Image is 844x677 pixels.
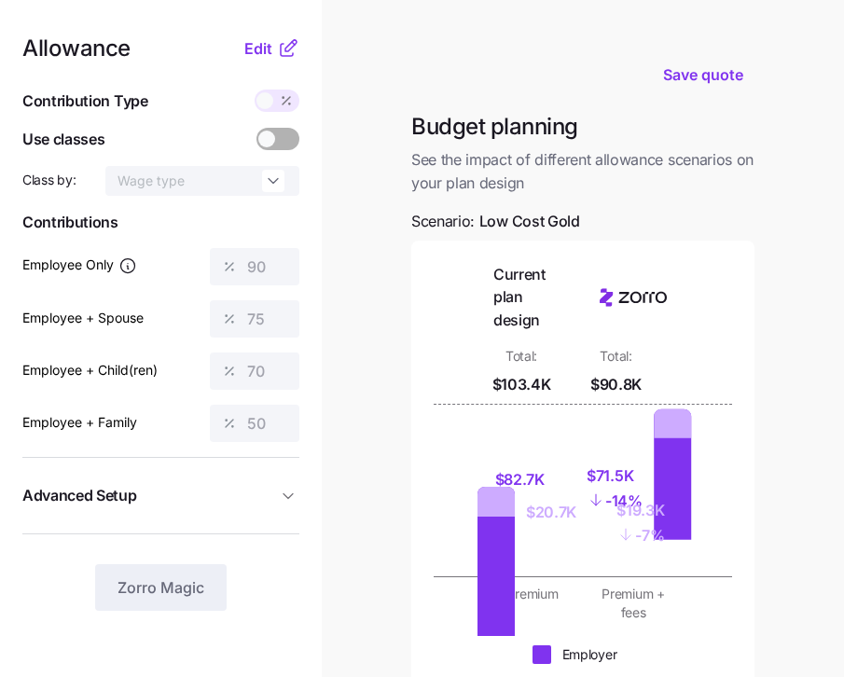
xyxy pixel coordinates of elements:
[526,501,576,524] div: $20.7K
[411,148,754,195] span: See the impact of different allowance scenarios on your plan design
[479,210,580,233] span: Low Cost Gold
[22,412,137,433] label: Employee + Family
[562,645,617,664] div: Employer
[587,488,643,513] div: - 14%
[505,347,537,366] div: Total:
[22,37,131,60] span: Allowance
[663,63,743,86] span: Save quote
[600,347,631,366] div: Total:
[411,112,754,141] h1: Budget planning
[22,308,144,328] label: Employee + Spouse
[22,484,137,507] span: Advanced Setup
[587,464,643,488] div: $71.5K
[616,499,664,522] div: $19.3K
[244,37,272,60] span: Edit
[493,585,572,623] div: Premium
[22,360,158,380] label: Employee + Child(ren)
[95,564,227,611] button: Zorro Magic
[492,373,551,396] div: $103.4K
[22,255,137,275] label: Employee Only
[493,263,572,332] div: Current plan design
[22,171,76,189] span: Class by:
[118,576,204,599] span: Zorro Magic
[244,37,277,60] button: Edit
[22,473,299,518] button: Advanced Setup
[22,211,299,234] span: Contributions
[22,128,104,151] span: Use classes
[411,210,580,233] span: Scenario:
[495,468,556,491] div: $82.7K
[616,522,664,547] div: - 7%
[590,373,642,396] div: $90.8K
[648,48,758,101] button: Save quote
[594,585,672,623] div: Premium + fees
[22,90,148,113] span: Contribution Type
